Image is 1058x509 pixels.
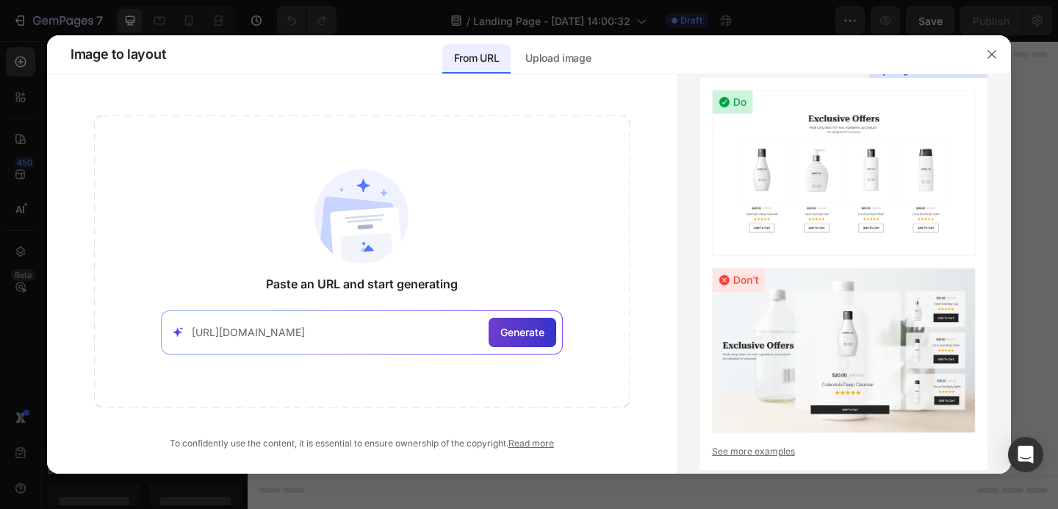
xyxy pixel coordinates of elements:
[712,445,976,458] a: See more examples
[525,49,591,67] p: Upload image
[192,324,483,340] input: Paste your link here
[342,370,540,382] div: Start with Generating from URL or image
[444,288,547,317] button: Add elements
[266,275,458,293] span: Paste an URL and start generating
[352,258,530,276] div: Start with Sections from sidebar
[94,437,630,450] div: To confidently use the content, it is essential to ensure ownership of the copyright.
[71,46,165,63] span: Image to layout
[500,324,544,340] span: Generate
[334,288,435,317] button: Add sections
[454,49,499,67] p: From URL
[1008,437,1043,472] div: Open Intercom Messenger
[508,438,554,449] a: Read more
